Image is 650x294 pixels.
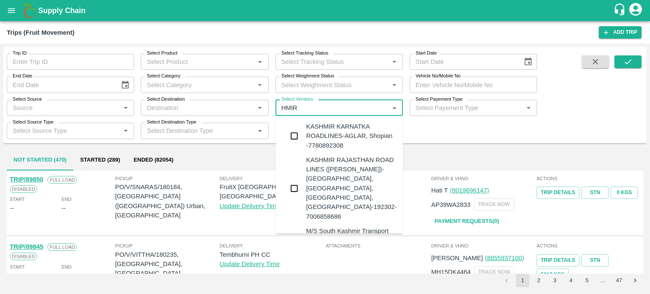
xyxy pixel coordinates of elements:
div: -- [10,271,14,280]
button: Go to next page [628,274,642,287]
a: Supply Chain [38,5,613,16]
button: Open [523,102,534,113]
a: Trip Details [537,187,579,199]
img: logo [21,2,38,19]
input: Select Tracking Status [278,56,375,67]
a: Update Delivery Time [220,261,280,267]
span: Pickup [115,242,220,250]
button: Go to page 2 [532,274,545,287]
span: Full Load [47,176,77,184]
button: Go to page 3 [548,274,562,287]
span: Pickup [115,175,220,182]
a: Add Trip [599,26,642,38]
a: (8019696147) [450,187,489,194]
a: STN [581,187,609,199]
a: Payment Requests(0) [431,214,502,229]
a: Trip Details [537,254,579,267]
button: Not Started (470) [7,150,73,170]
button: Open [254,125,265,136]
div: M/S South Kashmir Transport Workers Company ([PERSON_NAME])-Chitragam, Shopian, [GEOGRAPHIC_DATA]... [306,226,397,283]
span: Driver & VHNo [431,242,535,250]
label: Vehicle No/Mobile No [416,73,460,80]
button: Open [389,56,400,67]
input: Select Weighment Status [278,79,386,90]
input: Source [9,102,118,113]
span: Disabled [10,253,37,260]
label: Select Source Type [13,119,53,126]
a: TRIP/89850 [10,176,43,183]
input: Select Payement Type [412,102,510,113]
span: End [62,263,72,271]
label: Start Date [416,50,437,57]
label: End Date [13,73,32,80]
input: Select Source Type [9,125,118,136]
p: MH15DK4464 [431,267,471,277]
span: [PERSON_NAME] [431,255,483,261]
span: End [62,195,72,203]
span: Delivery [220,175,324,182]
p: PO/V/SNARAS/180184, [GEOGRAPHIC_DATA] ([GEOGRAPHIC_DATA]) Urban, [GEOGRAPHIC_DATA] [115,182,220,220]
div: KASHMIR RAJASTHAN ROAD LINES ([PERSON_NAME])-[GEOGRAPHIC_DATA], [GEOGRAPHIC_DATA], [GEOGRAPHIC_DA... [306,155,397,221]
label: Select Destination [147,96,185,103]
div: account of current user [628,2,643,19]
span: Attachments [326,242,430,250]
label: Select Weighment Status [281,73,334,80]
button: Go to page 4 [564,274,578,287]
div: … [596,277,610,285]
a: TRIP/89845 [10,243,43,250]
button: Open [254,102,265,113]
span: Driver & VHNo [431,175,535,182]
a: STN [581,254,609,267]
input: Enter Trip ID [7,54,134,70]
p: PO/V/VITTHA/180235, [GEOGRAPHIC_DATA], [GEOGRAPHIC_DATA] [115,250,220,278]
div: -- [62,203,66,213]
input: Select Vendors [278,102,386,113]
label: Select Product [147,50,177,57]
input: Destination [143,102,252,113]
button: 5317 Kgs [537,269,569,281]
span: Full Load [47,243,77,251]
div: KASHMIR KARNATKA ROADLINES-AGLAR, Shopian -7780892308 [306,122,396,150]
label: Select Payement Type [416,96,463,103]
div: Trips (Fruit Movement) [7,27,74,38]
span: Start [10,195,25,203]
span: Disabled [10,185,37,193]
label: Select Destination Type [147,119,196,126]
button: page 1 [516,274,529,287]
button: Go to page 5 [580,274,594,287]
button: Open [389,80,400,91]
div: -- [62,271,66,280]
span: Hati T [431,187,448,194]
button: 0 Kgs [611,187,638,199]
p: AP39WA2833 [431,200,471,209]
button: open drawer [2,1,21,20]
span: Actions [537,175,640,182]
input: Select Destination Type [143,125,252,136]
button: Choose date [117,77,133,93]
div: customer-support [613,3,628,18]
button: Open [120,102,131,113]
button: Open [254,80,265,91]
input: End Date [7,77,114,93]
span: Actions [537,242,640,250]
input: Start Date [410,54,517,70]
a: Update Delivery Time [220,203,280,209]
a: (8855937100) [485,255,524,261]
button: Open [254,56,265,67]
nav: pagination navigation [499,274,643,287]
input: Select Category [143,79,252,90]
label: Select Tracking Status [281,50,328,57]
input: Enter Vehicle No/Mobile No [410,77,537,93]
button: Close [389,102,400,113]
label: Trip ID [13,50,27,57]
p: Tembhurni PH CC [220,250,324,259]
label: Select Source [13,96,42,103]
button: Open [120,125,131,136]
span: Delivery [220,242,324,250]
label: Select Category [147,73,180,80]
button: Started (289) [73,150,127,170]
button: Ended (82054) [127,150,180,170]
button: Choose date [520,54,536,70]
div: -- [10,203,14,213]
label: Select Vendors [281,96,313,103]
